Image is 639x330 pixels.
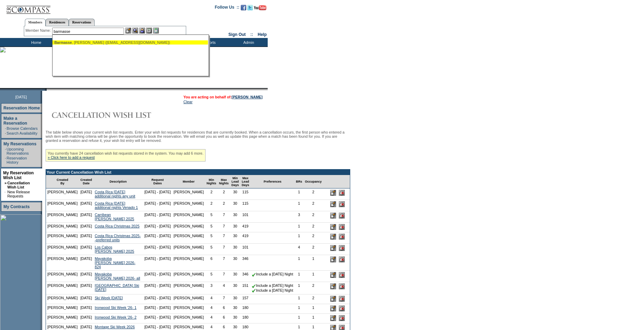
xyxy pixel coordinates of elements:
span: :: [250,32,253,37]
a: Members [25,19,46,26]
a: Costa Rica [DATE] additional nights any unit [95,190,135,198]
td: 101 [240,244,251,255]
td: 2 [205,188,218,200]
td: [PERSON_NAME] [172,188,205,200]
a: My Contracts [3,204,30,209]
td: [DATE] [79,294,94,304]
input: Edit this Request [330,224,336,230]
td: [DATE] [79,188,94,200]
a: Mayakoba [PERSON_NAME] 2026- 824 [95,256,135,269]
td: [PERSON_NAME] [46,304,79,314]
a: Make a Reservation [3,116,27,126]
td: 1 [295,200,304,211]
div: Member Name: [26,28,52,33]
td: [DATE] [79,282,94,294]
input: Edit this Request [330,256,336,262]
td: [PERSON_NAME] [46,282,79,294]
a: [GEOGRAPHIC_DATA] Ski [DATE] [95,283,139,292]
a: Costa Rica [DATE] additional nights Venado 1 [95,201,138,210]
nobr: [DATE] - [DATE] [144,315,171,319]
td: 151 [240,282,251,294]
td: 180 [240,314,251,323]
td: Min Nights [205,175,218,188]
input: Delete this Request [339,315,345,321]
div: You currently have 24 cancellation wish list requests stored in the system. You may add 6 more. [46,149,206,162]
nobr: [DATE] - [DATE] [144,272,171,276]
img: Follow us on Twitter [247,5,253,10]
td: 5 [205,271,218,282]
span: You are acting on behalf of: [183,95,263,99]
td: [PERSON_NAME] [172,232,205,244]
img: Cancellation Wish List [46,108,184,122]
img: Reservations [146,28,152,33]
a: Carribean [PERSON_NAME] 2025 [95,213,134,221]
td: [PERSON_NAME] [46,314,79,323]
td: 7 [218,294,230,304]
input: Delete this Request [339,245,345,251]
div: , [PERSON_NAME] ([EMAIL_ADDRESS][DOMAIN_NAME]) [54,40,206,45]
td: [PERSON_NAME] [46,294,79,304]
span: Barmasse [54,40,72,45]
td: 346 [240,255,251,271]
td: Created Date [79,175,94,188]
td: [PERSON_NAME] [172,255,205,271]
td: [PERSON_NAME] [46,232,79,244]
td: [DATE] [79,211,94,223]
td: 1 [295,223,304,232]
td: [PERSON_NAME] [172,294,205,304]
td: 30 [230,314,240,323]
td: 115 [240,200,251,211]
a: Subscribe to our YouTube Channel [254,7,266,11]
td: [DATE] [79,223,94,232]
td: 7 [218,211,230,223]
td: 1 [295,314,304,323]
a: Montage Ski Week 2026 [95,325,135,329]
input: Edit this Request [330,283,336,289]
a: Costa Rica Christmas 2025--preferred units [95,234,141,242]
td: [DATE] [79,314,94,323]
td: 5 [205,244,218,255]
td: 101 [240,211,251,223]
td: 115 [240,188,251,200]
nobr: [DATE] - [DATE] [144,305,171,310]
td: Min Lead Days [230,175,240,188]
td: 30 [230,211,240,223]
a: Ironwood Ski Week '26- 2 [95,315,136,319]
nobr: [DATE] - [DATE] [144,245,171,249]
input: Delete this Request [339,272,345,278]
td: Description [93,175,143,188]
td: 7 [218,244,230,255]
b: » [4,181,7,185]
td: 4 [205,314,218,323]
td: [PERSON_NAME] [172,282,205,294]
td: [PERSON_NAME] [172,244,205,255]
td: [PERSON_NAME] [172,223,205,232]
input: Edit this Request [330,315,336,321]
td: [DATE] [79,200,94,211]
a: Reservations [69,19,95,26]
td: 2 [218,200,230,211]
td: 1 [295,188,304,200]
td: 2 [304,282,323,294]
td: [PERSON_NAME] [46,188,79,200]
td: [PERSON_NAME] [172,271,205,282]
a: My Reservation Wish List [3,171,34,180]
td: 30 [230,244,240,255]
td: 1 [295,255,304,271]
a: [PERSON_NAME] [232,95,263,99]
td: 5 [205,211,218,223]
input: Delete this Request [339,256,345,262]
td: 30 [230,188,240,200]
img: b_edit.gif [125,28,131,33]
td: 30 [230,200,240,211]
input: Edit this Request [330,201,336,207]
a: Cancellation Wish List [7,181,30,189]
img: chkSmaller.gif [252,289,256,293]
td: [PERSON_NAME] [46,255,79,271]
td: [PERSON_NAME] [46,200,79,211]
td: 4 [295,244,304,255]
nobr: [DATE] - [DATE] [144,296,171,300]
td: 5 [205,232,218,244]
td: 30 [230,294,240,304]
td: [PERSON_NAME] [172,304,205,314]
